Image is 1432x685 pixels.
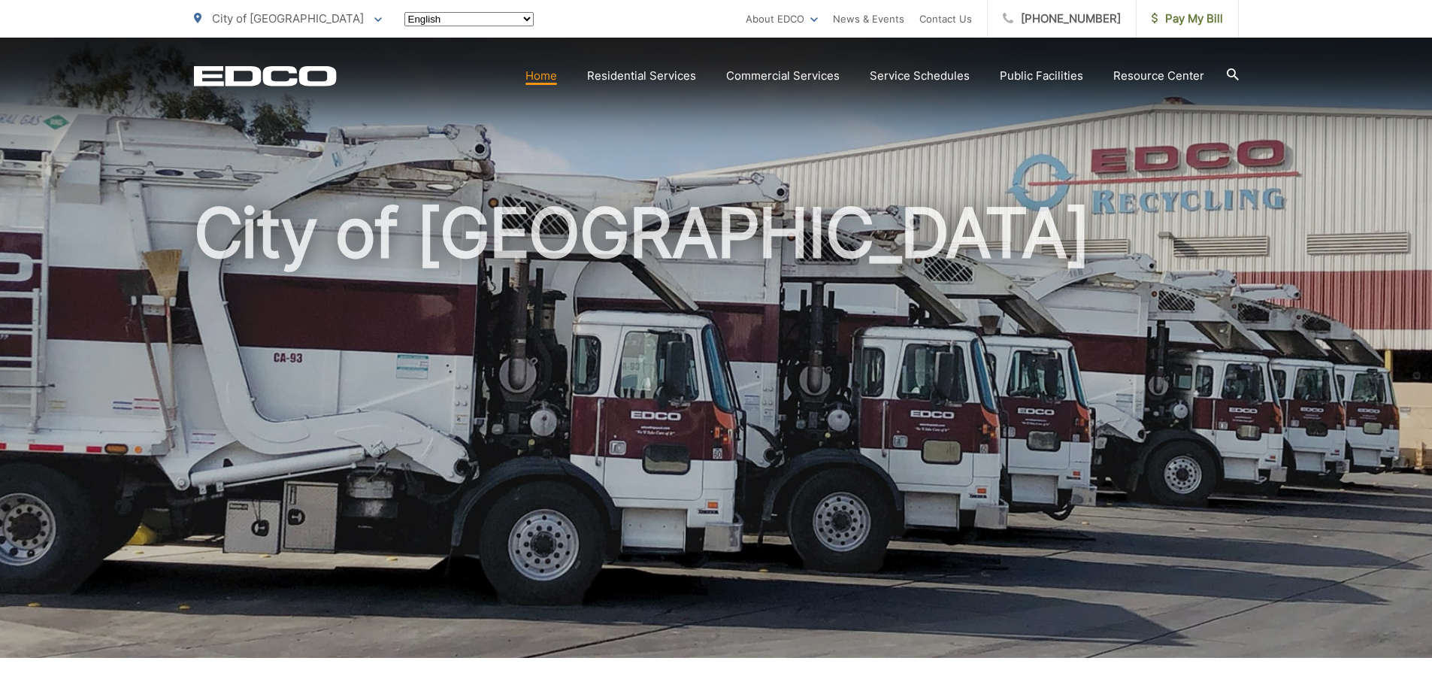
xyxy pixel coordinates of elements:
[194,195,1239,671] h1: City of [GEOGRAPHIC_DATA]
[212,11,364,26] span: City of [GEOGRAPHIC_DATA]
[919,10,972,28] a: Contact Us
[746,10,818,28] a: About EDCO
[870,67,970,85] a: Service Schedules
[525,67,557,85] a: Home
[1152,10,1223,28] span: Pay My Bill
[404,12,534,26] select: Select a language
[194,65,337,86] a: EDCD logo. Return to the homepage.
[1113,67,1204,85] a: Resource Center
[726,67,840,85] a: Commercial Services
[587,67,696,85] a: Residential Services
[833,10,904,28] a: News & Events
[1000,67,1083,85] a: Public Facilities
